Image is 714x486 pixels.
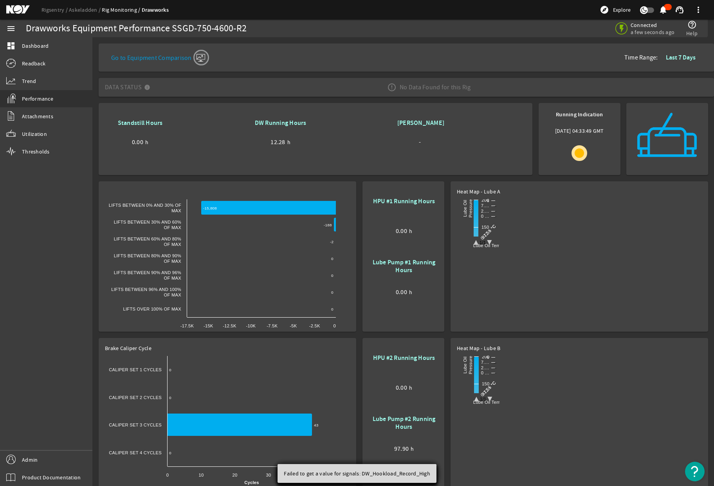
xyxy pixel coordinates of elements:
span: h [145,138,148,146]
text: Lube Oil Temperature [473,400,517,405]
span: Connected [631,22,674,29]
text: 10 [199,473,204,477]
a: Go to Equipment Comparison [111,48,207,64]
button: more_vert [689,0,708,19]
text: 200 [481,198,489,202]
text: 30 [266,473,271,477]
text: Lifts Between 80% and 90% of Max [114,253,182,264]
span: - [419,138,421,146]
text: 0 [169,368,171,372]
span: [DATE] 04:33:49 GMT [555,127,604,137]
div: Drawworks Equipment Performance SSGD-750-4600-R2 [26,25,247,33]
text: -5k [290,323,297,328]
text: -- [494,209,496,213]
span: Explore [613,6,631,14]
span: 0.00 [396,288,407,296]
text: -15,808 [203,206,217,210]
span: Readback [22,60,45,67]
text: Lube Oil Pressure A [463,199,478,218]
text: Lifts Between 60% and 80% of Max [114,237,182,247]
text: 1/1 [480,240,486,245]
text: Lifts Over 100% of Max [123,307,182,311]
b: HPU #2 Running Hours [373,354,435,362]
span: 0.00 [396,227,407,235]
text: -- [494,361,496,365]
span: Product Documentation [22,473,81,481]
text: 2.… [481,209,489,213]
text: Lifts Between 96% and 100% of Max [111,287,181,297]
button: Last 7 Days [660,51,702,65]
span: Admin [22,456,38,464]
text: Caliper Set 3 Cycles [109,423,162,427]
text: -- [494,214,496,219]
span: Attachments [22,112,53,120]
text: 43 [314,423,319,427]
text: 87.5+ °C [481,380,497,396]
text: Caliper Set 2 Cycles [109,395,162,400]
text: -12.5k [223,323,236,328]
text: -- [494,371,496,375]
text: 150 [482,381,489,386]
text: Lube Oil Pressure B [463,356,478,374]
text: Caliper Set 1 Cycles [109,367,162,372]
text: 0 … [481,214,489,219]
a: Rigsentry [41,6,69,13]
text: 6 [487,198,489,203]
text: 150 [481,225,489,229]
text: -17.5k [180,323,194,328]
span: Help [686,29,698,37]
text: -188 [324,223,332,227]
text: 0 … [481,370,489,375]
text: 0 [331,257,334,261]
text: 7.… [481,203,489,208]
span: Performance [22,95,53,103]
span: h [409,384,412,392]
text: 0 [166,473,169,477]
div: No Data Found for this Rig [381,76,477,98]
span: Thresholds [22,148,50,155]
text: 0 [169,396,171,400]
text: 0 [331,273,334,278]
span: a few seconds ago [631,29,674,36]
mat-expansion-panel-header: Data StatusNo Data Found for this Rig [99,78,714,97]
text: 0 [334,323,336,328]
button: Open Resource Center [685,462,705,481]
text: -2 [330,240,334,244]
a: Askeladden [69,6,102,13]
mat-icon: help_outline [687,20,697,29]
div: Failed to get a value for signals: DW_Hookload_Record_High [278,464,433,483]
div: Time Range: [624,51,708,65]
text: Lifts Between 90% and 96% of Max [114,270,182,280]
a: Drawworks [142,6,169,14]
mat-icon: explore [600,5,609,14]
mat-icon: dashboard [6,41,16,51]
b: Lube Pump #2 Running Hours [373,415,436,431]
span: h [409,288,412,296]
b: Last 7 Days [666,53,696,61]
text: 2.… [481,365,489,370]
span: 12.28 [270,138,285,146]
b: Lube Pump #1 Running Hours [373,258,436,274]
span: h [411,445,414,453]
b: DW Running Hours [255,119,307,127]
span: Heat Map - Lube B [457,345,500,352]
text: Lifts Between 0% and 30% of Max [109,203,181,213]
text: -2.5k [309,323,320,328]
span: Heat Map - Lube A [457,188,500,195]
span: h [409,227,412,235]
b: Standstill Hours [118,119,163,127]
text: 87.5+ °C [481,224,497,240]
mat-panel-title: Data Status [105,76,153,98]
text: 1/1 [480,397,486,401]
text: -- [494,204,496,208]
text: 0 [169,451,171,455]
span: Dashboard [22,42,49,50]
span: Utilization [22,130,47,138]
span: h [287,138,290,146]
text: Lifts Between 30% and 60% of Max [114,220,182,230]
text: Lube Oil Temperature [473,243,517,248]
text: Caliper Set 4 Cycles [109,450,162,455]
text: -10k [246,323,256,328]
span: 0.00 [396,384,407,392]
mat-icon: notifications [658,5,668,14]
